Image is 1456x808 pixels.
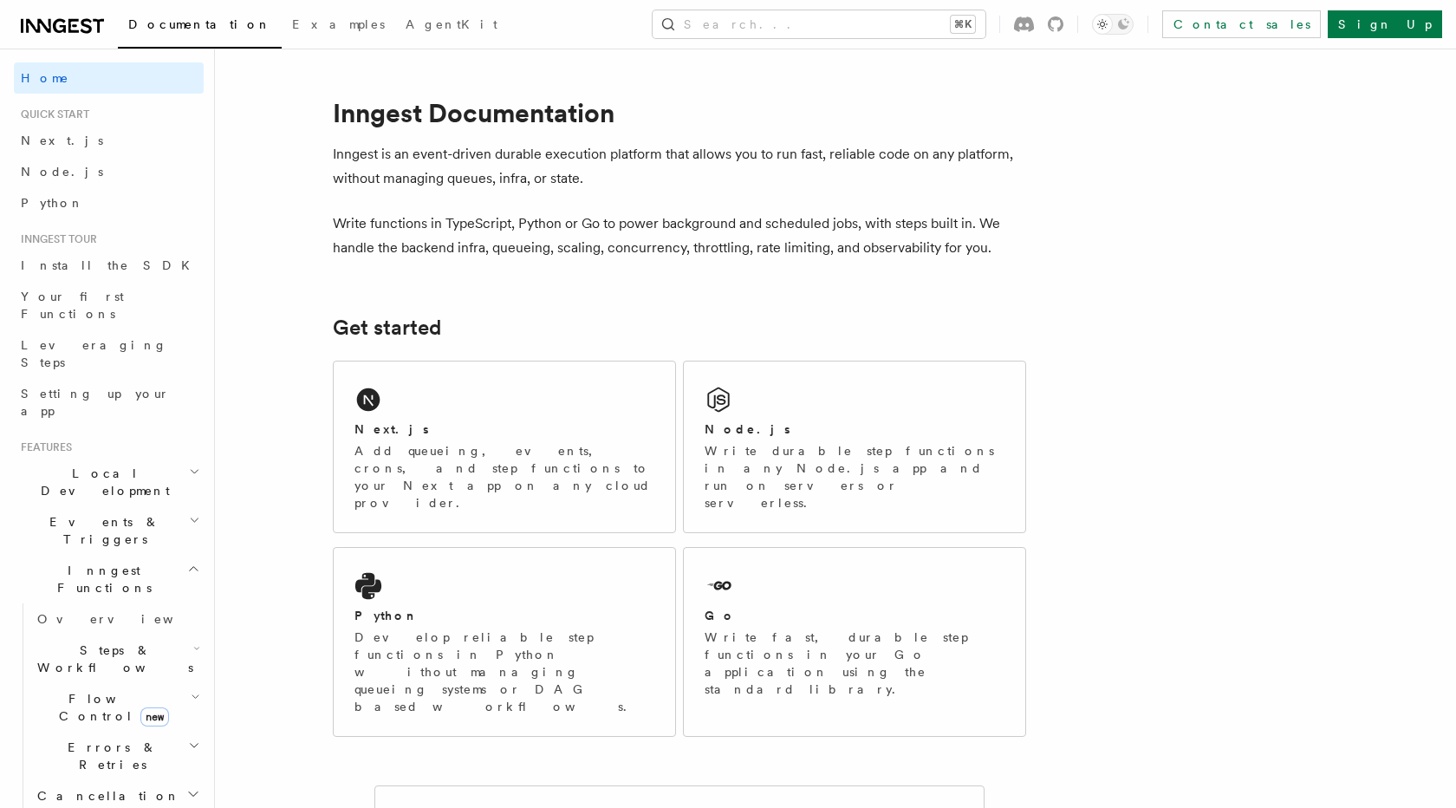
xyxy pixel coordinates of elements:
a: PythonDevelop reliable step functions in Python without managing queueing systems or DAG based wo... [333,547,676,737]
button: Errors & Retries [30,732,204,780]
button: Search...⌘K [653,10,985,38]
a: Node.jsWrite durable step functions in any Node.js app and run on servers or serverless. [683,361,1026,533]
a: Examples [282,5,395,47]
a: Get started [333,316,441,340]
a: Next.jsAdd queueing, events, crons, and step functions to your Next app on any cloud provider. [333,361,676,533]
span: Local Development [14,465,189,499]
h2: Node.js [705,420,790,438]
p: Add queueing, events, crons, and step functions to your Next app on any cloud provider. [354,442,654,512]
span: Documentation [128,17,271,31]
button: Inngest Functions [14,555,204,603]
h2: Python [354,607,419,624]
a: Overview [30,603,204,635]
span: Events & Triggers [14,513,189,548]
p: Inngest is an event-driven durable execution platform that allows you to run fast, reliable code ... [333,142,1026,191]
p: Develop reliable step functions in Python without managing queueing systems or DAG based workflows. [354,629,654,715]
a: Your first Functions [14,281,204,329]
button: Toggle dark mode [1092,14,1134,35]
span: Steps & Workflows [30,642,193,676]
span: Overview [37,612,216,626]
span: Errors & Retries [30,739,188,773]
a: Setting up your app [14,378,204,427]
a: Documentation [118,5,282,49]
span: Leveraging Steps [21,338,167,369]
a: AgentKit [395,5,508,47]
h2: Go [705,607,736,624]
span: Setting up your app [21,387,170,418]
a: Install the SDK [14,250,204,281]
span: Inngest tour [14,232,97,246]
span: Install the SDK [21,258,200,272]
a: Python [14,187,204,218]
button: Steps & Workflows [30,635,204,683]
p: Write fast, durable step functions in your Go application using the standard library. [705,629,1004,698]
span: Inngest Functions [14,562,187,596]
a: Home [14,62,204,94]
kbd: ⌘K [951,16,975,33]
span: Features [14,440,72,454]
button: Flow Controlnew [30,683,204,732]
span: Node.js [21,165,103,179]
p: Write durable step functions in any Node.js app and run on servers or serverless. [705,442,1004,512]
span: Your first Functions [21,290,124,321]
span: new [140,707,169,727]
span: AgentKit [406,17,497,31]
a: Leveraging Steps [14,329,204,378]
span: Home [21,69,69,87]
span: Quick start [14,108,89,121]
a: Contact sales [1162,10,1321,38]
button: Events & Triggers [14,506,204,555]
span: Next.js [21,134,103,147]
span: Examples [292,17,385,31]
h2: Next.js [354,420,429,438]
span: Cancellation [30,787,180,805]
span: Flow Control [30,690,191,725]
a: GoWrite fast, durable step functions in your Go application using the standard library. [683,547,1026,737]
a: Node.js [14,156,204,187]
button: Local Development [14,458,204,506]
p: Write functions in TypeScript, Python or Go to power background and scheduled jobs, with steps bu... [333,212,1026,260]
a: Next.js [14,125,204,156]
h1: Inngest Documentation [333,97,1026,128]
span: Python [21,196,84,210]
a: Sign Up [1328,10,1442,38]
